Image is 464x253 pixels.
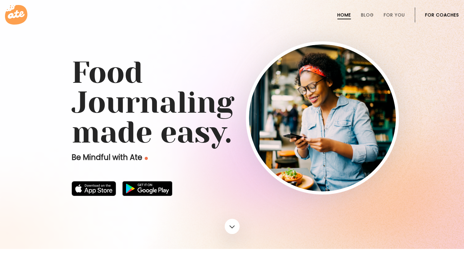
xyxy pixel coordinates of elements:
[249,45,396,191] img: home-hero-img-rounded.png
[72,181,116,196] img: badge-download-apple.svg
[384,12,405,17] a: For You
[72,152,246,162] p: Be Mindful with Ate
[122,181,172,196] img: badge-download-google.png
[425,12,459,17] a: For Coaches
[337,12,351,17] a: Home
[361,12,374,17] a: Blog
[72,58,393,148] h1: Food Journaling made easy.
